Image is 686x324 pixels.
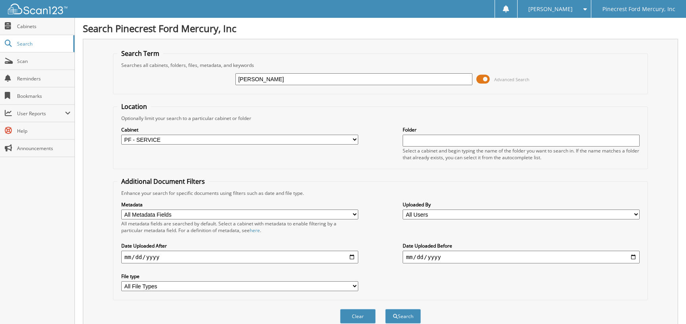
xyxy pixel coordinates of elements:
label: Date Uploaded Before [403,242,640,249]
span: Pinecrest Ford Mercury, Inc [602,7,675,11]
span: Reminders [17,75,71,82]
label: Cabinet [121,126,358,133]
label: Folder [403,126,640,133]
div: Optionally limit your search to a particular cabinet or folder [117,115,644,122]
span: Announcements [17,145,71,152]
span: [PERSON_NAME] [528,7,573,11]
img: scan123-logo-white.svg [8,4,67,14]
span: Scan [17,58,71,65]
label: Metadata [121,201,358,208]
label: Date Uploaded After [121,242,358,249]
span: Search [17,40,69,47]
input: start [121,251,358,263]
input: end [403,251,640,263]
span: User Reports [17,110,65,117]
iframe: Chat Widget [646,286,686,324]
div: Searches all cabinets, folders, files, metadata, and keywords [117,62,644,69]
div: Enhance your search for specific documents using filters such as date and file type. [117,190,644,196]
div: All metadata fields are searched by default. Select a cabinet with metadata to enable filtering b... [121,220,358,234]
span: Help [17,128,71,134]
span: Advanced Search [494,76,529,82]
div: Select a cabinet and begin typing the name of the folder you want to search in. If the name match... [403,147,640,161]
a: here [250,227,260,234]
legend: Additional Document Filters [117,177,209,186]
span: Bookmarks [17,93,71,99]
h1: Search Pinecrest Ford Mercury, Inc [83,22,678,35]
legend: Search Term [117,49,163,58]
label: Uploaded By [403,201,640,208]
span: Cabinets [17,23,71,30]
button: Clear [340,309,376,324]
button: Search [385,309,421,324]
label: File type [121,273,358,280]
legend: Location [117,102,151,111]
